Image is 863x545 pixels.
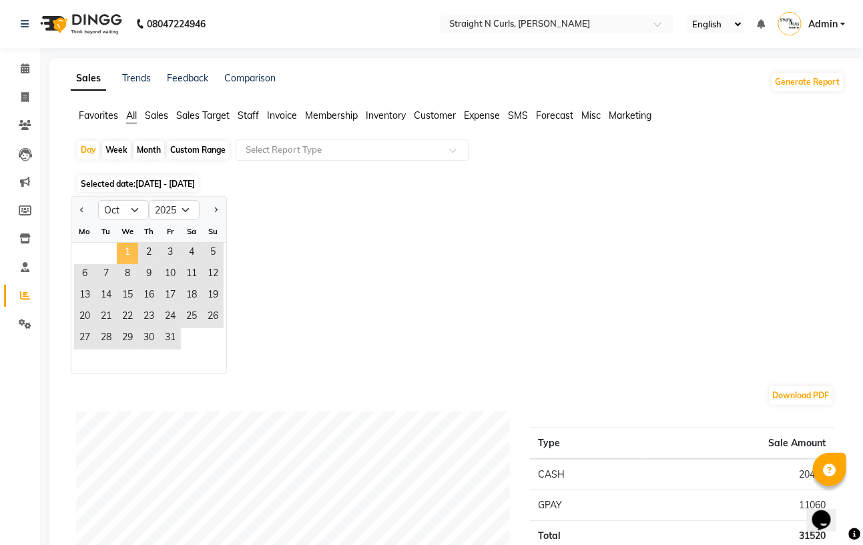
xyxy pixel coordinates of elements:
button: Download PDF [770,386,833,405]
td: CASH [530,459,642,490]
div: Sunday, October 19, 2025 [202,286,224,307]
span: 21 [95,307,117,328]
span: 25 [181,307,202,328]
div: Mo [74,221,95,242]
span: 18 [181,286,202,307]
div: Month [133,141,164,159]
span: 29 [117,328,138,350]
span: 9 [138,264,160,286]
div: Saturday, October 4, 2025 [181,243,202,264]
div: Friday, October 3, 2025 [160,243,181,264]
b: 08047224946 [147,5,206,43]
div: We [117,221,138,242]
span: Forecast [536,109,573,121]
span: 7 [95,264,117,286]
div: Saturday, October 25, 2025 [181,307,202,328]
span: 17 [160,286,181,307]
span: 5 [202,243,224,264]
div: Sunday, October 12, 2025 [202,264,224,286]
th: Type [530,428,642,460]
span: Membership [305,109,358,121]
div: Sunday, October 5, 2025 [202,243,224,264]
span: 15 [117,286,138,307]
div: Su [202,221,224,242]
div: Tuesday, October 14, 2025 [95,286,117,307]
div: Thursday, October 2, 2025 [138,243,160,264]
div: Tuesday, October 7, 2025 [95,264,117,286]
span: Staff [238,109,259,121]
a: Comparison [224,72,276,84]
div: Friday, October 24, 2025 [160,307,181,328]
div: Th [138,221,160,242]
span: 8 [117,264,138,286]
span: 16 [138,286,160,307]
span: Selected date: [77,175,198,192]
span: 22 [117,307,138,328]
button: Next month [210,199,221,221]
div: Wednesday, October 29, 2025 [117,328,138,350]
span: All [126,109,137,121]
div: Thursday, October 9, 2025 [138,264,160,286]
span: Invoice [267,109,297,121]
span: Admin [808,17,838,31]
iframe: chat widget [807,492,850,532]
div: Monday, October 13, 2025 [74,286,95,307]
div: Tuesday, October 21, 2025 [95,307,117,328]
div: Friday, October 31, 2025 [160,328,181,350]
button: Previous month [77,199,87,221]
div: Sa [181,221,202,242]
div: Fr [160,221,181,242]
span: 12 [202,264,224,286]
span: Sales Target [176,109,230,121]
div: Wednesday, October 8, 2025 [117,264,138,286]
span: SMS [508,109,528,121]
a: Feedback [167,72,208,84]
span: Inventory [366,109,406,121]
div: Friday, October 10, 2025 [160,264,181,286]
span: 31 [160,328,181,350]
span: 2 [138,243,160,264]
span: Misc [581,109,601,121]
span: 27 [74,328,95,350]
a: Sales [71,67,106,91]
td: GPAY [530,490,642,521]
span: Marketing [609,109,651,121]
div: Saturday, October 11, 2025 [181,264,202,286]
button: Generate Report [772,73,844,91]
span: 4 [181,243,202,264]
span: Expense [464,109,500,121]
span: 20 [74,307,95,328]
span: 30 [138,328,160,350]
span: 11 [181,264,202,286]
div: Saturday, October 18, 2025 [181,286,202,307]
div: Thursday, October 30, 2025 [138,328,160,350]
img: logo [34,5,125,43]
span: 26 [202,307,224,328]
select: Select year [149,200,200,220]
div: Thursday, October 23, 2025 [138,307,160,328]
td: 11060 [642,490,834,521]
div: Monday, October 27, 2025 [74,328,95,350]
span: 14 [95,286,117,307]
div: Custom Range [167,141,229,159]
select: Select month [98,200,149,220]
img: Admin [778,12,802,35]
span: Favorites [79,109,118,121]
a: Trends [122,72,151,84]
span: [DATE] - [DATE] [135,179,195,189]
div: Tu [95,221,117,242]
span: 3 [160,243,181,264]
span: 6 [74,264,95,286]
span: Sales [145,109,168,121]
div: Week [102,141,131,159]
span: Customer [414,109,456,121]
div: Monday, October 20, 2025 [74,307,95,328]
div: Monday, October 6, 2025 [74,264,95,286]
div: Friday, October 17, 2025 [160,286,181,307]
span: 1 [117,243,138,264]
th: Sale Amount [642,428,834,460]
span: 24 [160,307,181,328]
span: 28 [95,328,117,350]
div: Thursday, October 16, 2025 [138,286,160,307]
div: Wednesday, October 15, 2025 [117,286,138,307]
